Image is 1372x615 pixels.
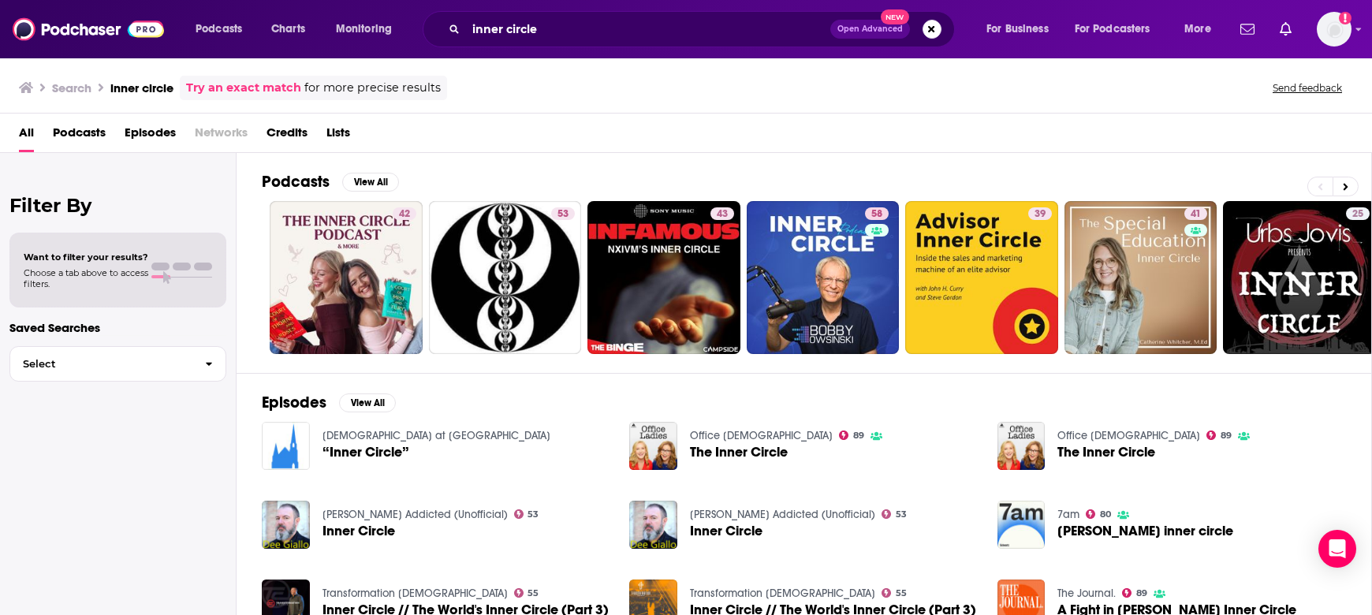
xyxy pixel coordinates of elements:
[1346,207,1370,220] a: 25
[629,422,677,470] img: The Inner Circle
[196,18,242,40] span: Podcasts
[1035,207,1046,222] span: 39
[262,172,330,192] h2: Podcasts
[1173,17,1231,42] button: open menu
[1317,12,1351,47] span: Logged in as ASabine
[342,173,399,192] button: View All
[896,511,907,518] span: 53
[557,207,569,222] span: 53
[882,588,907,598] a: 55
[52,80,91,95] h3: Search
[1064,201,1217,354] a: 41
[865,207,889,220] a: 58
[975,17,1068,42] button: open menu
[1221,432,1232,439] span: 89
[1191,207,1201,222] span: 41
[830,20,910,39] button: Open AdvancedNew
[1028,207,1052,220] a: 39
[267,120,308,152] span: Credits
[905,201,1058,354] a: 39
[262,393,326,412] h2: Episodes
[690,524,762,538] span: Inner Circle
[304,79,441,97] span: for more precise results
[195,120,248,152] span: Networks
[9,320,226,335] p: Saved Searches
[1206,430,1232,440] a: 89
[1057,508,1079,521] a: 7am
[270,201,423,354] a: 42
[1057,524,1233,538] a: Morrison’s inner circle
[839,430,864,440] a: 89
[24,267,148,289] span: Choose a tab above to access filters.
[1317,12,1351,47] button: Show profile menu
[1234,16,1261,43] a: Show notifications dropdown
[853,432,864,439] span: 89
[19,120,34,152] a: All
[1057,429,1200,442] a: Office Ladies
[13,14,164,44] img: Podchaser - Follow, Share and Rate Podcasts
[997,501,1046,549] img: Morrison’s inner circle
[1064,17,1173,42] button: open menu
[336,18,392,40] span: Monitoring
[1268,81,1347,95] button: Send feedback
[1184,207,1207,220] a: 41
[322,508,508,521] a: Dee Giallo Addicted (Unofficial)
[9,194,226,217] h2: Filter By
[528,590,539,597] span: 55
[262,393,396,412] a: EpisodesView All
[429,201,582,354] a: 53
[690,429,833,442] a: Office Ladies
[262,501,310,549] img: Inner Circle
[339,393,396,412] button: View All
[881,9,909,24] span: New
[1100,511,1111,518] span: 80
[690,445,788,459] a: The Inner Circle
[393,207,416,220] a: 42
[322,524,395,538] a: Inner Circle
[587,201,740,354] a: 43
[514,509,539,519] a: 53
[837,25,903,33] span: Open Advanced
[986,18,1049,40] span: For Business
[690,508,875,521] a: Dee Giallo Addicted (Unofficial)
[551,207,575,220] a: 53
[997,422,1046,470] img: The Inner Circle
[399,207,410,222] span: 42
[1318,530,1356,568] div: Open Intercom Messenger
[125,120,176,152] a: Episodes
[717,207,728,222] span: 43
[1057,445,1155,459] a: The Inner Circle
[1122,588,1147,598] a: 89
[53,120,106,152] span: Podcasts
[271,18,305,40] span: Charts
[1136,590,1147,597] span: 89
[10,359,192,369] span: Select
[1075,18,1150,40] span: For Podcasters
[24,252,148,263] span: Want to filter your results?
[882,509,907,519] a: 53
[747,201,900,354] a: 58
[9,346,226,382] button: Select
[326,120,350,152] a: Lists
[466,17,830,42] input: Search podcasts, credits, & more...
[1057,524,1233,538] span: [PERSON_NAME] inner circle
[629,501,677,549] img: Inner Circle
[262,172,399,192] a: PodcastsView All
[322,429,550,442] a: First Presbyterian Church at Caldwell
[322,445,409,459] a: “Inner Circle”
[1184,18,1211,40] span: More
[262,422,310,470] img: “Inner Circle”
[528,511,539,518] span: 53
